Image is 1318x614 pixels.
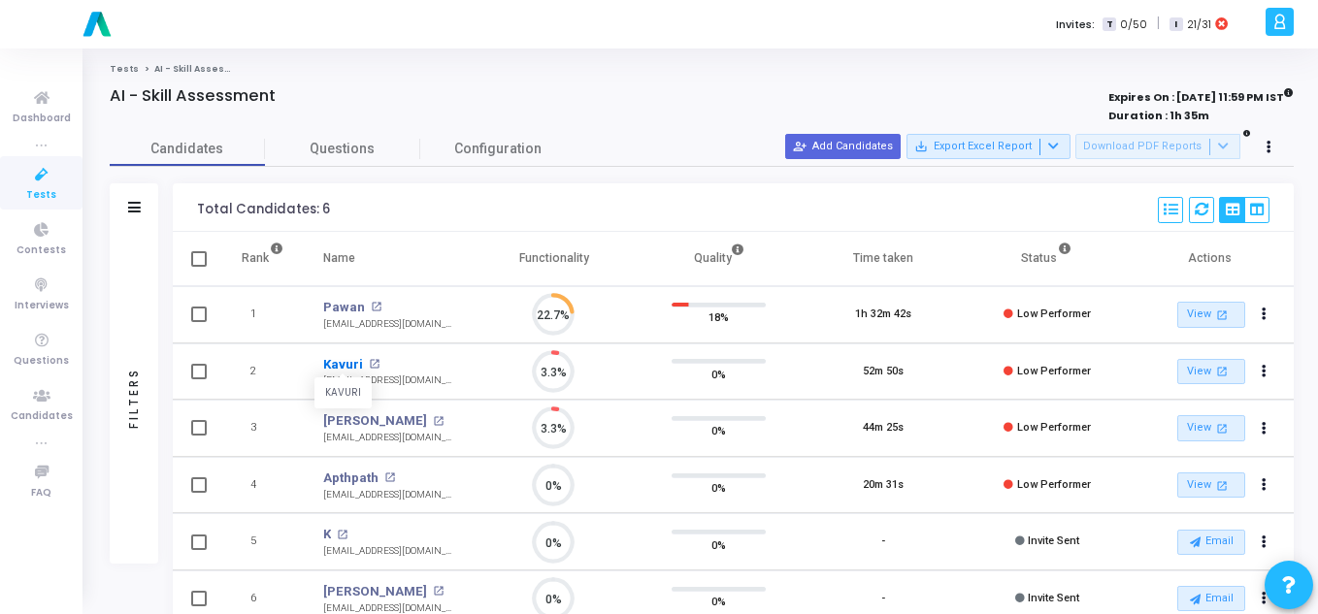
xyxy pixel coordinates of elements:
span: 0% [711,421,726,440]
td: 5 [221,513,304,570]
button: Email [1177,586,1245,611]
div: [EMAIL_ADDRESS][DOMAIN_NAME] [323,317,452,332]
nav: breadcrumb [110,63,1294,76]
span: Dashboard [13,111,71,127]
div: - [881,591,885,607]
span: 0/50 [1120,16,1147,33]
td: 2 [221,343,304,401]
div: Name [323,247,355,269]
mat-icon: open_in_new [371,302,381,312]
th: Functionality [472,232,636,286]
span: Contests [16,242,66,259]
button: Actions [1251,358,1278,385]
span: T [1103,17,1115,32]
div: [EMAIL_ADDRESS][DOMAIN_NAME] [323,431,452,445]
div: 52m 50s [863,364,904,380]
div: Filters [125,291,143,504]
td: 3 [221,400,304,457]
mat-icon: open_in_new [369,359,379,370]
mat-icon: person_add_alt [793,140,807,153]
button: Add Candidates [785,134,901,159]
span: AI - Skill Assessment [154,63,255,75]
label: Invites: [1056,16,1095,33]
div: 1h 32m 42s [855,307,911,323]
a: Tests [110,63,139,75]
div: [EMAIL_ADDRESS][DOMAIN_NAME] [323,373,452,388]
div: Time taken [853,247,913,269]
th: Status [965,232,1129,286]
th: Rank [221,232,304,286]
div: [EMAIL_ADDRESS][DOMAIN_NAME] [323,544,452,559]
a: Apthpath [323,469,379,488]
span: Low Performer [1017,478,1091,491]
div: 44m 25s [863,420,904,436]
img: logo [78,5,116,44]
mat-icon: open_in_new [384,472,395,483]
div: - [881,533,885,550]
mat-icon: open_in_new [433,586,444,597]
strong: Duration : 1h 35m [1108,108,1209,123]
a: K [323,525,331,544]
th: Actions [1130,232,1294,286]
span: Candidates [110,139,265,159]
span: 0% [711,592,726,611]
h4: AI - Skill Assessment [110,86,276,106]
mat-icon: open_in_new [1214,307,1231,323]
a: Kavuri [323,355,363,374]
mat-icon: open_in_new [1214,363,1231,379]
mat-icon: open_in_new [337,530,347,540]
span: | [1157,14,1160,34]
span: Questions [265,139,420,159]
button: Actions [1251,586,1278,613]
span: 21/31 [1187,16,1211,33]
mat-icon: open_in_new [1214,477,1231,494]
td: 4 [221,457,304,514]
div: 20m 31s [863,477,904,494]
button: Actions [1251,529,1278,556]
th: Quality [637,232,801,286]
span: FAQ [31,485,51,501]
div: [EMAIL_ADDRESS][DOMAIN_NAME] [323,488,452,502]
a: View [1177,359,1245,385]
div: KAVURI [314,378,372,408]
span: 0% [711,534,726,554]
div: Total Candidates: 6 [197,202,330,217]
a: [PERSON_NAME] [323,582,427,601]
div: View Options [1219,197,1269,223]
td: 1 [221,286,304,343]
strong: Expires On : [DATE] 11:59 PM IST [1108,84,1294,106]
button: Actions [1251,302,1278,329]
a: View [1177,302,1245,328]
span: Tests [26,187,56,204]
span: Candidates [11,408,73,425]
span: 18% [708,307,729,327]
button: Actions [1251,415,1278,442]
button: Email [1177,530,1245,555]
mat-icon: save_alt [914,140,928,153]
button: Download PDF Reports [1075,134,1240,159]
span: Low Performer [1017,365,1091,377]
span: Questions [14,353,69,370]
span: Invite Sent [1028,592,1079,604]
mat-icon: open_in_new [1214,420,1231,436]
a: [PERSON_NAME] [323,411,427,431]
span: 0% [711,364,726,383]
span: I [1170,17,1182,32]
span: Invite Sent [1028,534,1079,547]
mat-icon: open_in_new [433,416,444,427]
span: Configuration [454,139,542,159]
button: Actions [1251,471,1278,499]
a: View [1177,415,1245,441]
span: Low Performer [1017,421,1091,434]
a: Pawan [323,298,365,317]
span: 0% [711,478,726,498]
button: Export Excel Report [906,134,1071,159]
span: Interviews [15,298,69,314]
span: Low Performer [1017,307,1091,320]
a: View [1177,472,1245,499]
